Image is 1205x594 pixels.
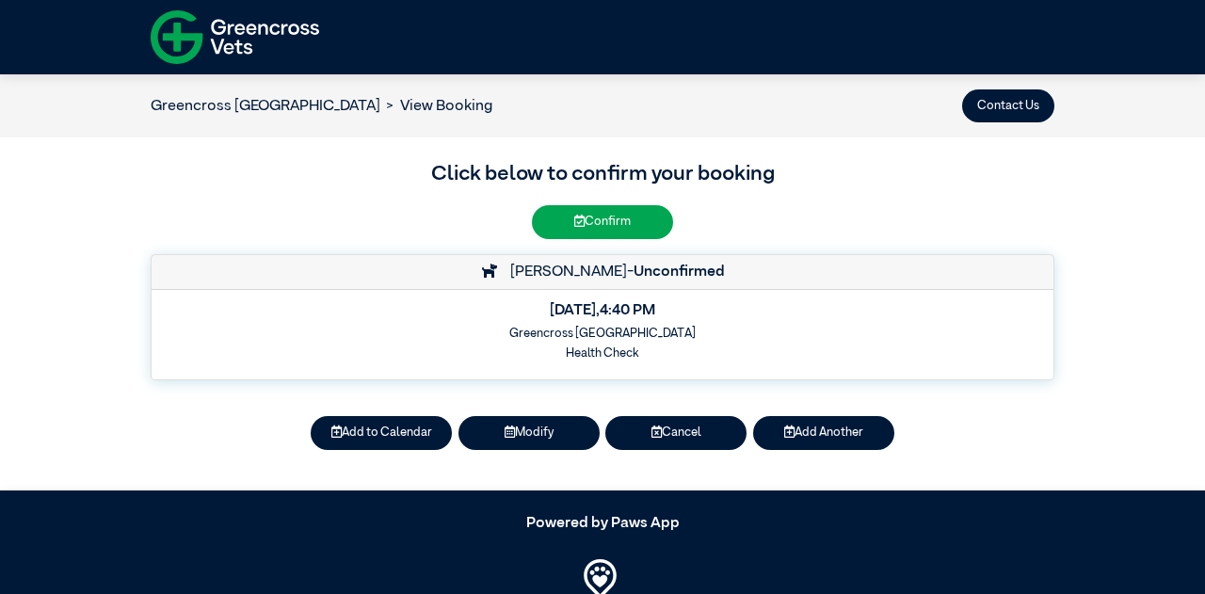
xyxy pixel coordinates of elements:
h6: Greencross [GEOGRAPHIC_DATA] [164,327,1041,341]
li: View Booking [380,95,492,118]
button: Add Another [753,416,894,449]
nav: breadcrumb [151,95,492,118]
h6: Health Check [164,346,1041,361]
span: - [627,265,725,280]
img: f-logo [151,5,319,70]
button: Modify [458,416,600,449]
button: Add to Calendar [311,416,452,449]
button: Confirm [532,205,673,238]
h5: [DATE] , 4:40 PM [164,302,1041,320]
h3: Click below to confirm your booking [151,159,1054,191]
span: [PERSON_NAME] [501,265,627,280]
button: Contact Us [962,89,1054,122]
button: Cancel [605,416,747,449]
h5: Powered by Paws App [151,515,1054,533]
strong: Unconfirmed [634,265,725,280]
a: Greencross [GEOGRAPHIC_DATA] [151,99,380,114]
